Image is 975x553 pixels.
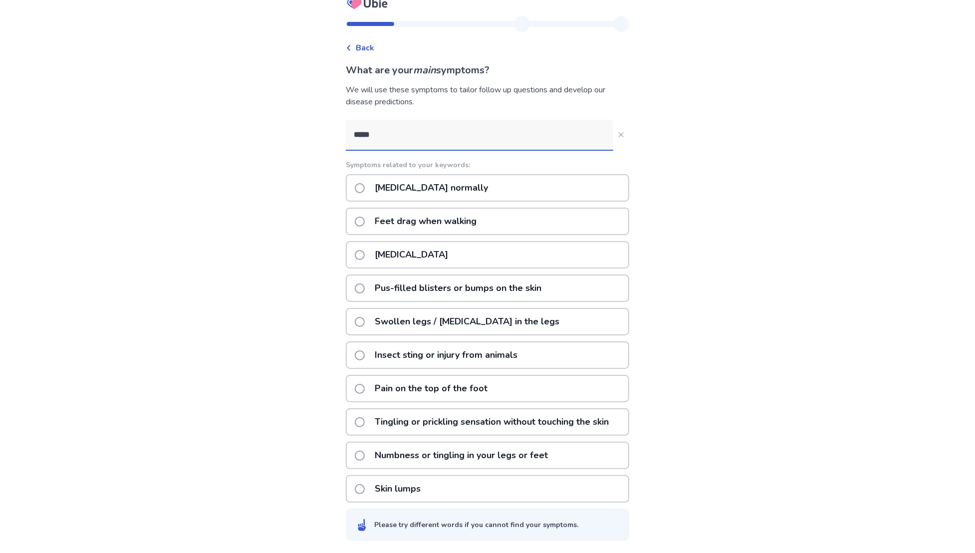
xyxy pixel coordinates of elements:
p: Insect sting or injury from animals [369,342,523,368]
p: Swollen legs / [MEDICAL_DATA] in the legs [369,309,565,334]
p: Pus-filled blisters or bumps on the skin [369,276,547,301]
p: Symptoms related to your keywords: [346,160,629,170]
button: Close [613,127,629,143]
div: Please try different words if you cannot find your symptoms. [374,520,578,530]
p: Skin lumps [369,476,427,502]
p: [MEDICAL_DATA] normally [369,175,494,201]
div: We will use these symptoms to tailor follow up questions and develop our disease predictions. [346,84,629,108]
input: Close [346,120,613,150]
span: Back [356,42,374,54]
p: Pain on the top of the foot [369,376,493,401]
p: Numbness or tingling in your legs or feet [369,443,554,468]
p: Feet drag when walking [369,209,483,234]
p: Tingling or prickling sensation without touching the skin [369,409,615,435]
i: main [413,63,436,77]
p: [MEDICAL_DATA] [369,242,454,268]
p: What are your symptoms? [346,63,629,78]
